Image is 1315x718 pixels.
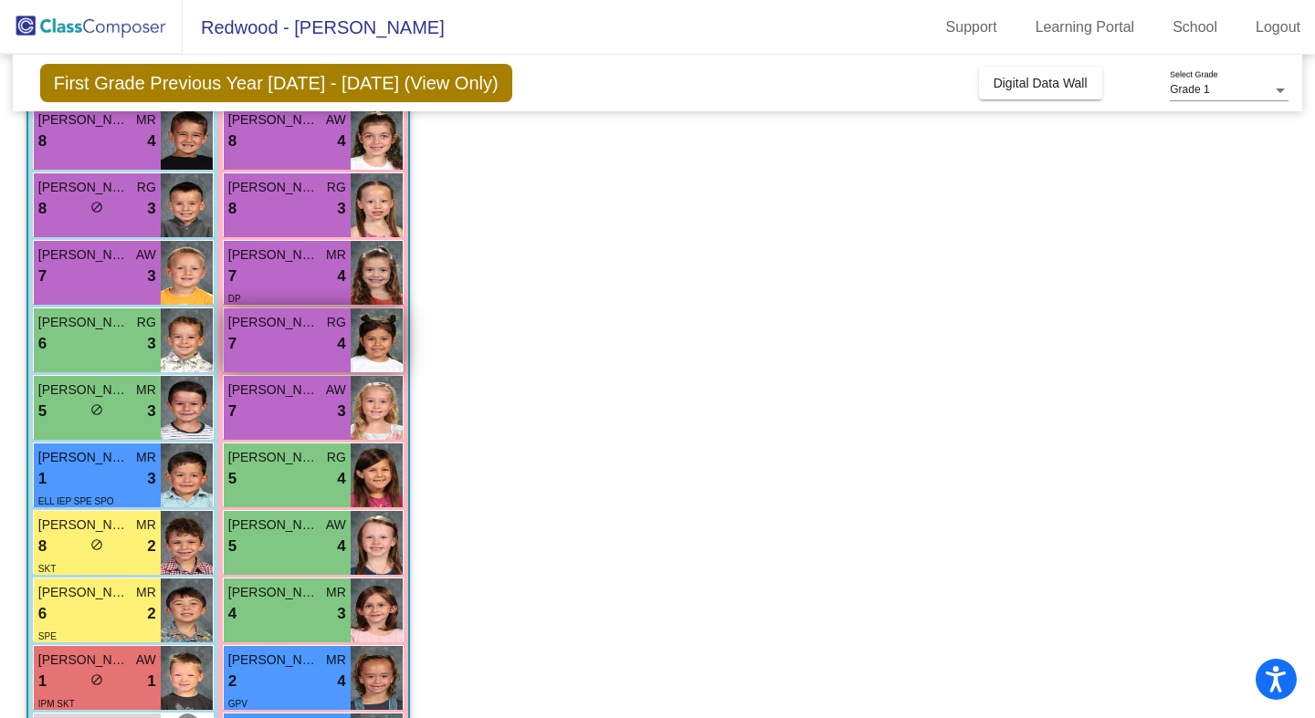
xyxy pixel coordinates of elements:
[147,130,155,153] span: 4
[327,313,346,332] span: RG
[337,602,345,626] span: 3
[38,448,130,467] span: [PERSON_NAME]
[136,448,156,467] span: MR
[38,535,47,558] span: 8
[38,313,130,332] span: [PERSON_NAME]
[147,400,155,423] span: 3
[326,650,346,670] span: MR
[979,67,1102,99] button: Digital Data Wall
[228,467,237,491] span: 5
[38,245,130,265] span: [PERSON_NAME]
[931,13,1012,42] a: Support
[228,130,237,153] span: 8
[38,564,56,574] span: SKT
[147,332,155,356] span: 3
[228,699,247,709] span: GPV
[327,178,346,197] span: RG
[1021,13,1150,42] a: Learning Portal
[147,535,155,558] span: 2
[326,515,346,535] span: AW
[228,380,320,400] span: [PERSON_NAME]
[136,380,156,400] span: MR
[137,178,156,197] span: RG
[136,583,156,602] span: MR
[228,110,320,130] span: [PERSON_NAME]
[1158,13,1232,42] a: School
[38,631,57,641] span: SPE
[228,515,320,535] span: [PERSON_NAME]
[38,130,47,153] span: 8
[228,583,320,602] span: [PERSON_NAME]
[38,197,47,221] span: 8
[90,201,103,213] span: do_not_disturb_alt
[337,670,345,693] span: 4
[228,294,241,304] span: DP
[228,602,237,626] span: 4
[228,400,237,423] span: 7
[337,130,345,153] span: 4
[136,245,156,265] span: AW
[147,602,155,626] span: 2
[228,650,320,670] span: [PERSON_NAME]
[38,178,130,197] span: [PERSON_NAME]
[38,400,47,423] span: 5
[228,197,237,221] span: 8
[228,313,320,332] span: [PERSON_NAME]
[337,197,345,221] span: 3
[147,467,155,491] span: 3
[136,650,156,670] span: AW
[326,583,346,602] span: MR
[327,448,346,467] span: RG
[1170,83,1209,96] span: Grade 1
[38,670,47,693] span: 1
[228,670,237,693] span: 2
[38,110,130,130] span: [PERSON_NAME] [PERSON_NAME]
[136,515,156,535] span: MR
[38,332,47,356] span: 6
[147,197,155,221] span: 3
[228,332,237,356] span: 7
[38,515,130,535] span: [PERSON_NAME]
[228,178,320,197] span: [PERSON_NAME]
[147,670,155,693] span: 1
[326,380,346,400] span: AW
[183,13,445,42] span: Redwood - [PERSON_NAME]
[326,245,346,265] span: MR
[326,110,346,130] span: AW
[38,467,47,491] span: 1
[38,380,130,400] span: [PERSON_NAME]
[137,313,156,332] span: RG
[337,265,345,288] span: 4
[38,265,47,288] span: 7
[38,602,47,626] span: 6
[228,535,237,558] span: 5
[90,538,103,551] span: do_not_disturb_alt
[40,64,512,102] span: First Grade Previous Year [DATE] - [DATE] (View Only)
[38,583,130,602] span: [PERSON_NAME]
[337,400,345,423] span: 3
[228,265,237,288] span: 7
[228,448,320,467] span: [PERSON_NAME]
[136,110,156,130] span: MR
[38,699,75,709] span: IPM SKT
[38,650,130,670] span: [PERSON_NAME]
[38,496,114,506] span: ELL IEP SPE SPO
[337,535,345,558] span: 4
[337,467,345,491] span: 4
[228,245,320,265] span: [PERSON_NAME]
[90,403,103,416] span: do_not_disturb_alt
[147,265,155,288] span: 3
[994,76,1088,90] span: Digital Data Wall
[1241,13,1315,42] a: Logout
[337,332,345,356] span: 4
[90,673,103,686] span: do_not_disturb_alt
